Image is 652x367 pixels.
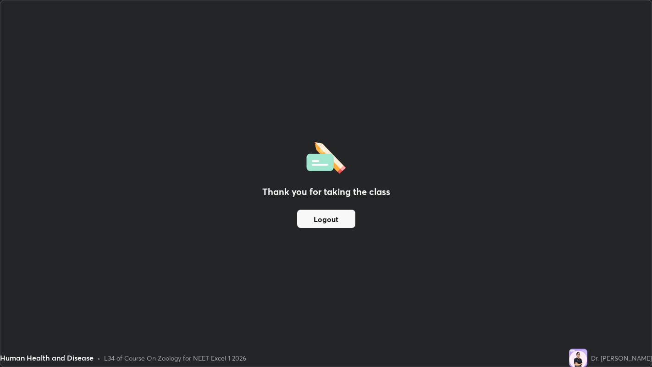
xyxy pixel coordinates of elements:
button: Logout [297,210,355,228]
div: • [97,353,100,363]
div: L34 of Course On Zoology for NEET Excel 1 2026 [104,353,246,363]
h2: Thank you for taking the class [262,185,390,199]
div: Dr. [PERSON_NAME] [591,353,652,363]
img: offlineFeedback.1438e8b3.svg [306,139,346,174]
img: 6adb0a404486493ea7c6d2c8fdf53f74.jpg [569,349,587,367]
